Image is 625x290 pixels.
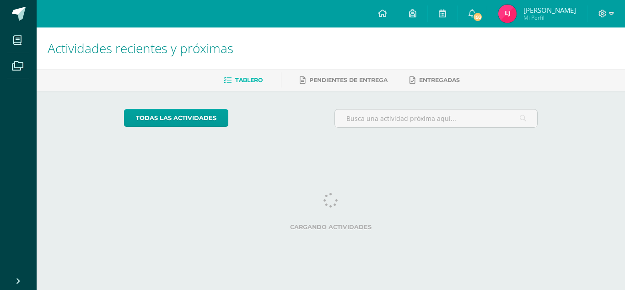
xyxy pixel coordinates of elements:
[235,77,263,83] span: Tablero
[48,39,233,57] span: Actividades recientes y próximas
[309,77,388,83] span: Pendientes de entrega
[124,109,228,127] a: todas las Actividades
[300,73,388,88] a: Pendientes de entrega
[124,224,538,230] label: Cargando actividades
[419,77,460,83] span: Entregadas
[335,109,538,127] input: Busca una actividad próxima aquí...
[472,12,482,22] span: 193
[498,5,517,23] img: 32eae8cc15b3bc7fde5b75f8e3103b6b.png
[523,14,576,22] span: Mi Perfil
[523,5,576,15] span: [PERSON_NAME]
[224,73,263,88] a: Tablero
[409,73,460,88] a: Entregadas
